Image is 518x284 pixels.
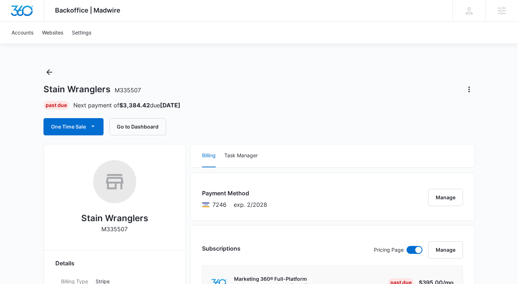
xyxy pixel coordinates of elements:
p: Next payment of due [73,101,180,110]
h1: Stain Wranglers [43,84,141,95]
p: Marketing 360® Full-Platform [234,275,343,283]
span: Visa ending with [212,200,226,209]
button: Actions [463,84,475,95]
h3: Subscriptions [202,244,240,253]
a: Websites [38,22,68,43]
button: One Time Sale [43,118,104,135]
button: Manage [428,189,463,206]
p: Pricing Page [374,246,404,254]
span: exp. 2/2028 [234,200,267,209]
span: Backoffice | Madwire [55,6,120,14]
h2: Stain Wranglers [81,212,148,225]
strong: [DATE] [160,102,180,109]
strong: $3,384.42 [119,102,150,109]
button: Task Manager [224,144,258,167]
div: Past Due [43,101,69,110]
span: M335507 [115,87,141,94]
button: Go to Dashboard [109,118,166,135]
button: Manage [428,241,463,259]
h3: Payment Method [202,189,267,197]
a: Settings [68,22,96,43]
p: M335507 [101,225,128,233]
span: Details [55,259,74,267]
button: Back [43,66,55,78]
a: Accounts [7,22,38,43]
button: Billing [202,144,216,167]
